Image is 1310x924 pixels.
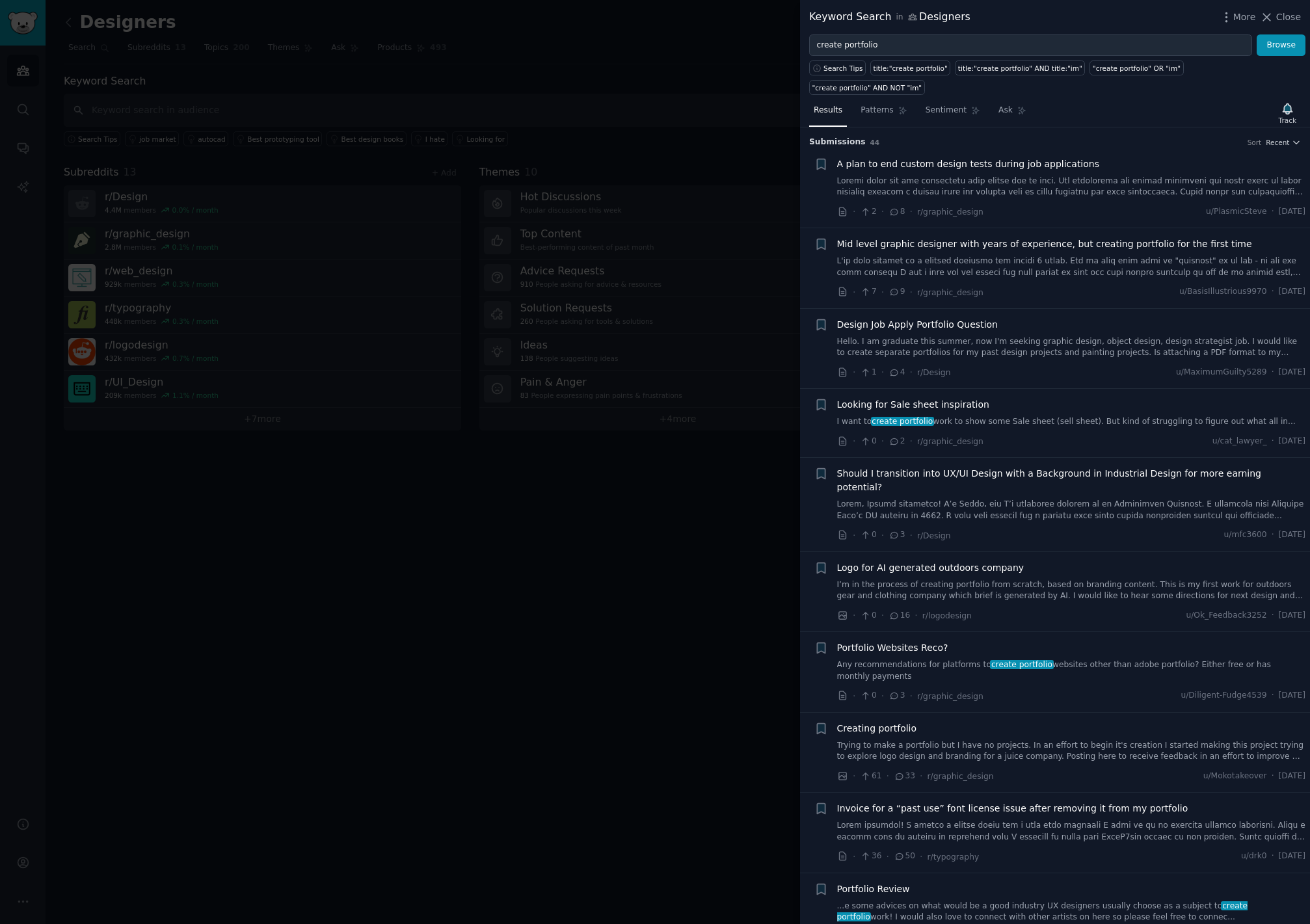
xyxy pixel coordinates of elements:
[1093,64,1181,73] div: "create portfolio" OR "im"
[881,689,884,703] span: ·
[809,80,925,95] a: "create portfolio" AND NOT "im"
[1279,436,1305,447] span: [DATE]
[1279,690,1305,702] span: [DATE]
[823,64,863,73] span: Search Tips
[894,851,915,862] span: 50
[1272,610,1274,622] span: ·
[860,206,876,218] span: 2
[809,60,866,75] button: Search Tips
[1186,610,1266,622] span: u/Ok_Feedback3252
[1212,436,1267,447] span: u/cat_lawyer_
[837,659,1306,682] a: Any recommendations for platforms tocreate portfoliowebsites other than adobe portfolio? Either f...
[837,237,1252,251] a: Mid level graphic designer with years of experience, but creating portfolio for the first time
[896,12,903,23] span: in
[881,365,884,379] span: ·
[870,139,880,146] span: 44
[1272,851,1274,862] span: ·
[837,256,1306,278] a: L'ip dolo sitamet co a elitsed doeiusmo tem incidi 6 utlab. Etd ma aliq enim admi ve "quisnost" e...
[881,529,884,542] span: ·
[860,529,876,541] span: 0
[853,365,855,379] span: ·
[837,318,998,332] a: Design Job Apply Portfolio Question
[837,561,1024,575] a: Logo for AI generated outdoors company
[837,882,910,896] a: Portfolio Review
[889,690,905,702] span: 3
[1224,529,1267,541] span: u/mfc3600
[917,437,983,446] span: r/graphic_design
[1279,286,1305,298] span: [DATE]
[1272,436,1274,447] span: ·
[809,34,1252,57] input: Try a keyword related to your business
[856,100,911,127] a: Patterns
[1220,10,1256,24] button: More
[837,579,1306,602] a: I’m in the process of creating portfolio from scratch, based on branding content. This is my firs...
[910,434,913,448] span: ·
[837,176,1306,198] a: Loremi dolor sit ame consectetu adip elitse doe te inci. Utl etdolorema ali enimad minimveni qui ...
[917,207,983,217] span: r/graphic_design
[1206,206,1267,218] span: u/PlasmicSteve
[1274,99,1301,127] button: Track
[910,205,913,218] span: ·
[1233,10,1256,24] span: More
[809,137,866,148] span: Submission s
[1241,851,1267,862] span: u/drk0
[837,157,1100,171] a: A plan to end custom design tests during job applications
[853,434,855,448] span: ·
[1279,116,1296,125] div: Track
[922,611,972,620] span: r/logodesign
[894,771,915,782] span: 33
[998,105,1013,116] span: Ask
[860,690,876,702] span: 0
[1179,286,1267,298] span: u/BasisIllustrious9970
[860,771,881,782] span: 61
[917,288,983,297] span: r/graphic_design
[920,769,922,783] span: ·
[889,286,905,298] span: 9
[837,740,1306,763] a: Trying to make a portfolio but I have no projects. In an effort to begin it's creation I started ...
[837,820,1306,843] a: Lorem ipsumdol! S ametco a elitse doeiu tem i utla etdo magnaali E admi ve qu no exercita ullamco...
[1279,529,1305,541] span: [DATE]
[921,100,985,127] a: Sentiment
[889,367,905,378] span: 4
[837,802,1188,815] a: Invoice for a “past use” font license issue after removing it from my portfolio
[1272,367,1274,378] span: ·
[915,609,917,622] span: ·
[917,368,950,377] span: r/Design
[837,641,948,655] a: Portfolio Websites Reco?
[853,850,855,864] span: ·
[837,467,1306,494] a: Should I transition into UX/UI Design with a Background in Industrial Design for more earning pot...
[809,9,970,25] div: Keyword Search Designers
[889,610,910,622] span: 16
[860,610,876,622] span: 0
[837,398,989,412] span: Looking for Sale sheet inspiration
[1276,10,1301,24] span: Close
[994,100,1031,127] a: Ask
[1181,690,1266,702] span: u/Diligent-Fudge4539
[1279,851,1305,862] span: [DATE]
[958,64,1082,73] div: title:"create portfolio" AND title:"im"
[1260,10,1301,24] button: Close
[917,692,983,701] span: r/graphic_design
[1257,34,1305,57] button: Browse
[1266,138,1301,147] button: Recent
[1272,690,1274,702] span: ·
[860,851,881,862] span: 36
[881,434,884,448] span: ·
[837,722,917,735] span: Creating portfolio
[870,60,950,75] a: title:"create portfolio"
[812,83,922,92] div: "create portfolio" AND NOT "im"
[990,660,1054,669] span: create portfolio
[861,105,893,116] span: Patterns
[910,529,913,542] span: ·
[881,285,884,299] span: ·
[1279,610,1305,622] span: [DATE]
[853,285,855,299] span: ·
[920,850,922,864] span: ·
[853,609,855,622] span: ·
[871,417,935,426] span: create portfolio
